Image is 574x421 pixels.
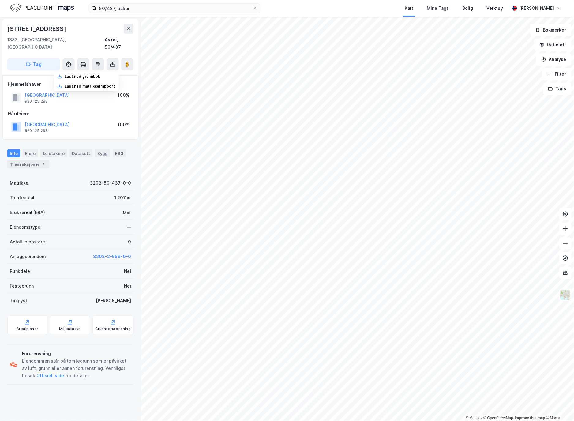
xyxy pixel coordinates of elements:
[484,416,513,420] a: OpenStreetMap
[22,350,131,357] div: Forurensning
[59,326,81,331] div: Miljøstatus
[536,53,572,66] button: Analyse
[105,36,133,51] div: Asker, 50/437
[7,24,67,34] div: [STREET_ADDRESS]
[25,99,48,104] div: 920 125 298
[124,282,131,290] div: Nei
[114,194,131,201] div: 1 207 ㎡
[118,92,129,99] div: 100%
[7,36,105,51] div: 1383, [GEOGRAPHIC_DATA], [GEOGRAPHIC_DATA]
[127,224,131,231] div: —
[515,416,545,420] a: Improve this map
[96,4,253,13] input: Søk på adresse, matrikkel, gårdeiere, leietakere eller personer
[466,416,482,420] a: Mapbox
[128,238,131,246] div: 0
[17,326,38,331] div: Arealplaner
[96,297,131,304] div: [PERSON_NAME]
[543,83,572,95] button: Tags
[25,128,48,133] div: 920 125 298
[543,392,574,421] iframe: Chat Widget
[65,84,115,89] div: Last ned matrikkelrapport
[118,121,129,128] div: 100%
[10,179,30,187] div: Matrikkel
[40,149,67,157] div: Leietakere
[462,5,473,12] div: Bolig
[90,179,131,187] div: 3203-50-437-0-0
[65,74,100,79] div: Last ned grunnbok
[93,253,131,260] button: 3203-2-559-0-0
[69,149,92,157] div: Datasett
[486,5,503,12] div: Verktøy
[7,160,49,168] div: Transaksjoner
[10,194,34,201] div: Tomteareal
[10,209,45,216] div: Bruksareal (BRA)
[95,326,131,331] div: Grunnforurensning
[534,39,572,51] button: Datasett
[124,268,131,275] div: Nei
[10,282,34,290] div: Festegrunn
[10,297,27,304] div: Tinglyst
[405,5,413,12] div: Kart
[10,224,40,231] div: Eiendomstype
[542,68,572,80] button: Filter
[520,5,554,12] div: [PERSON_NAME]
[41,161,47,167] div: 1
[427,5,449,12] div: Mine Tags
[530,24,572,36] button: Bokmerker
[23,149,38,157] div: Eiere
[7,58,60,70] button: Tag
[95,149,110,157] div: Bygg
[8,110,133,117] div: Gårdeiere
[8,81,133,88] div: Hjemmelshaver
[10,253,46,260] div: Anleggseiendom
[123,209,131,216] div: 0 ㎡
[10,3,74,13] img: logo.f888ab2527a4732fd821a326f86c7f29.svg
[10,238,45,246] div: Antall leietakere
[560,289,571,301] img: Z
[113,149,126,157] div: ESG
[7,149,20,157] div: Info
[10,268,30,275] div: Punktleie
[22,357,131,379] div: Eiendommen står på tomtegrunn som er påvirket av luft, grunn eller annen forurensning. Vennligst ...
